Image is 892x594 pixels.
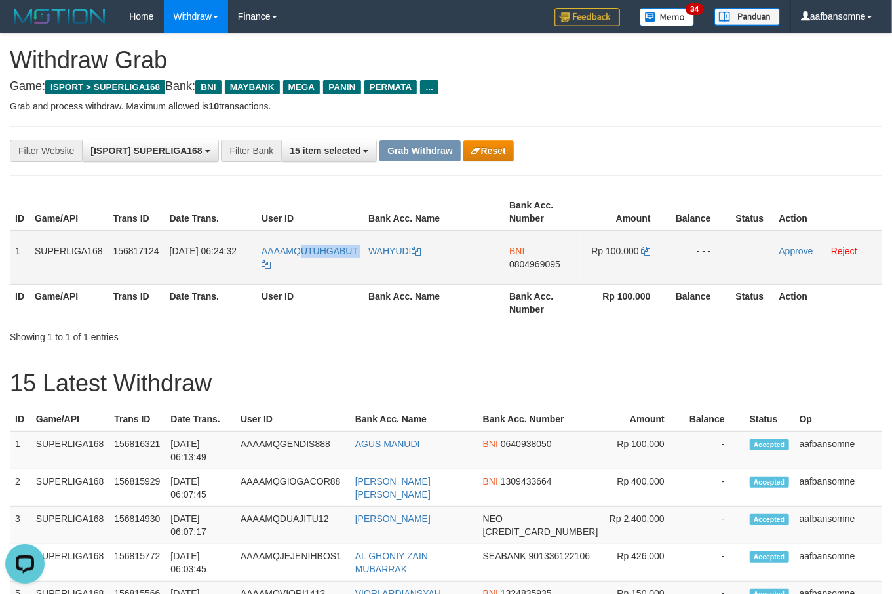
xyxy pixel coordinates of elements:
td: Rp 400,000 [604,469,684,507]
td: 156815772 [109,544,165,582]
th: Trans ID [109,407,165,431]
span: Rp 100.000 [591,246,638,256]
span: SEABANK [483,551,526,561]
span: BNI [483,476,498,486]
span: BNI [509,246,524,256]
span: Accepted [750,477,789,488]
th: User ID [256,284,363,321]
td: 1 [10,231,29,285]
th: Balance [670,193,731,231]
th: Trans ID [108,193,165,231]
span: Copy 0804969095 to clipboard [509,259,560,269]
th: Game/API [29,284,108,321]
td: 156815929 [109,469,165,507]
span: [ISPORT] SUPERLIGA168 [90,146,202,156]
div: Filter Website [10,140,82,162]
td: - [684,469,745,507]
th: Bank Acc. Name [363,193,504,231]
th: Date Trans. [165,193,257,231]
td: 156816321 [109,431,165,469]
span: MEGA [283,80,320,94]
span: [DATE] 06:24:32 [170,246,237,256]
th: Rp 100.000 [580,284,670,321]
span: BNI [195,80,221,94]
button: Open LiveChat chat widget [5,5,45,45]
h1: Withdraw Grab [10,47,882,73]
td: [DATE] 06:07:45 [165,469,235,507]
th: Balance [670,284,731,321]
img: panduan.png [714,8,780,26]
a: WAHYUDI [368,246,421,256]
button: Reset [463,140,514,161]
td: aafbansomne [794,544,882,582]
td: - [684,431,745,469]
th: Trans ID [108,284,165,321]
span: MAYBANK [225,80,280,94]
span: AAAAMQUTUHGABUT [262,246,358,256]
th: Bank Acc. Number [478,407,604,431]
span: Accepted [750,439,789,450]
span: ... [420,80,438,94]
a: Copy 100000 to clipboard [642,246,651,256]
th: Game/API [29,193,108,231]
th: Bank Acc. Name [363,284,504,321]
td: aafbansomne [794,469,882,507]
td: SUPERLIGA168 [29,231,108,285]
td: SUPERLIGA168 [31,431,109,469]
td: Rp 2,400,000 [604,507,684,544]
th: Balance [684,407,745,431]
td: 2 [10,469,31,507]
span: PERMATA [364,80,417,94]
a: Approve [779,246,813,256]
th: User ID [235,407,350,431]
button: [ISPORT] SUPERLIGA168 [82,140,218,162]
button: 15 item selected [281,140,377,162]
td: SUPERLIGA168 [31,507,109,544]
td: Rp 426,000 [604,544,684,582]
td: - [684,507,745,544]
div: Filter Bank [221,140,281,162]
a: AL GHONIY ZAIN MUBARRAK [355,551,428,574]
th: Bank Acc. Number [504,284,580,321]
th: Action [774,284,882,321]
th: Date Trans. [165,407,235,431]
th: Bank Acc. Number [504,193,580,231]
td: 3 [10,507,31,544]
p: Grab and process withdraw. Maximum allowed is transactions. [10,100,882,113]
img: Feedback.jpg [554,8,620,26]
td: - - - [670,231,731,285]
th: Amount [580,193,670,231]
span: Copy 0640938050 to clipboard [501,439,552,449]
td: aafbansomne [794,431,882,469]
th: Status [731,193,774,231]
th: Status [731,284,774,321]
th: ID [10,407,31,431]
td: - [684,544,745,582]
span: 34 [686,3,703,15]
a: Reject [831,246,857,256]
td: AAAAMQJEJENIHBOS1 [235,544,350,582]
a: AAAAMQUTUHGABUT [262,246,358,269]
td: SUPERLIGA168 [31,544,109,582]
td: SUPERLIGA168 [31,469,109,507]
img: Button%20Memo.svg [640,8,695,26]
td: aafbansomne [794,507,882,544]
strong: 10 [208,101,219,111]
span: Copy 5859457140486971 to clipboard [483,526,598,537]
span: Accepted [750,514,789,525]
span: 156817124 [113,246,159,256]
span: Copy 1309433664 to clipboard [501,476,552,486]
th: ID [10,193,29,231]
th: Action [774,193,882,231]
th: Bank Acc. Name [350,407,478,431]
th: ID [10,284,29,321]
td: [DATE] 06:07:17 [165,507,235,544]
a: [PERSON_NAME] [PERSON_NAME] [355,476,431,500]
span: Accepted [750,551,789,563]
span: PANIN [323,80,360,94]
h4: Game: Bank: [10,80,882,93]
td: 1 [10,431,31,469]
th: Op [794,407,882,431]
td: AAAAMQGIOGACOR88 [235,469,350,507]
th: Date Trans. [165,284,257,321]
